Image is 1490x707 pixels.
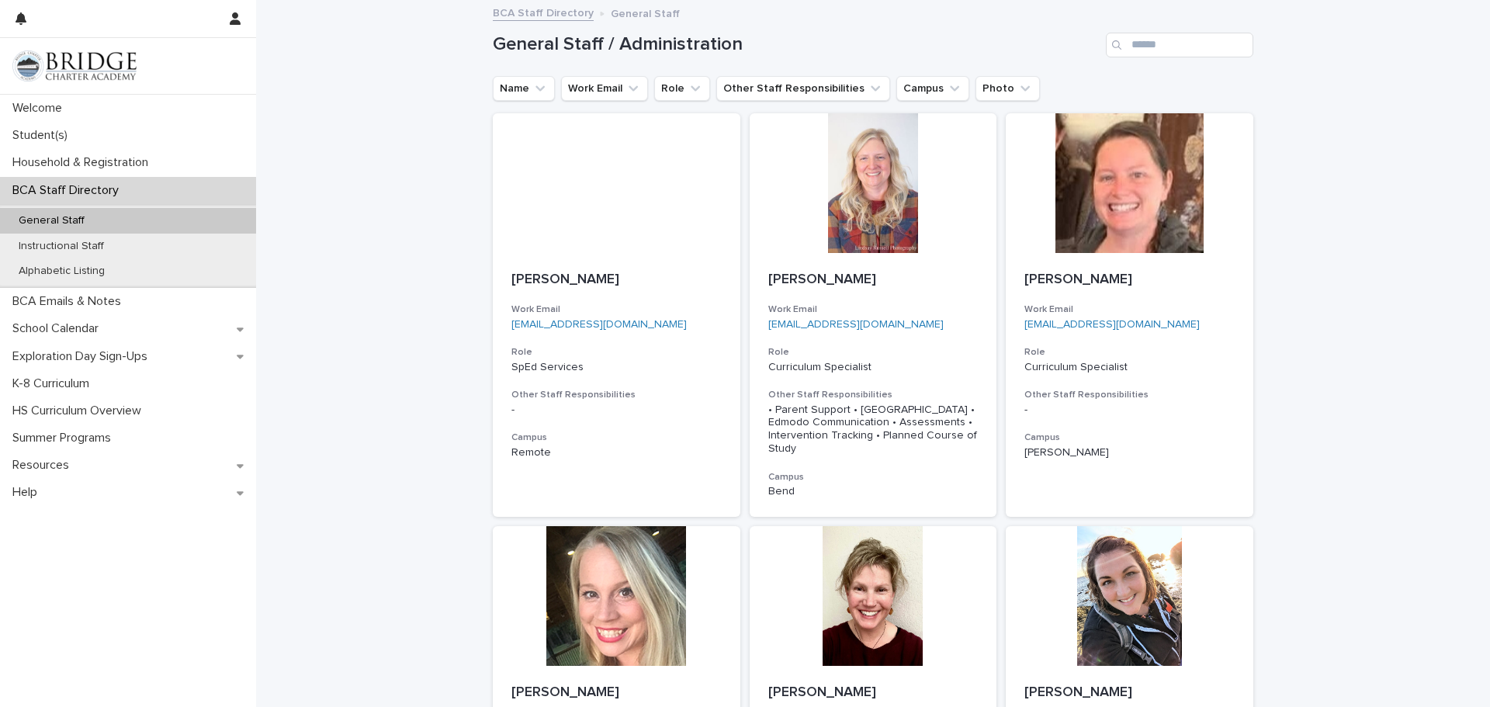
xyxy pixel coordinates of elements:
div: - [511,404,722,417]
a: BCA Staff Directory [493,3,594,21]
h3: Role [1024,346,1235,359]
a: [EMAIL_ADDRESS][DOMAIN_NAME] [511,319,687,330]
p: General Staff [611,4,680,21]
h3: Campus [1024,431,1235,444]
h3: Work Email [1024,303,1235,316]
div: - [1024,404,1235,417]
h3: Work Email [768,303,979,316]
p: Household & Registration [6,155,161,170]
p: Curriculum Specialist [768,361,979,374]
p: Instructional Staff [6,240,116,253]
button: Other Staff Responsibilities [716,76,890,101]
button: Campus [896,76,969,101]
h3: Other Staff Responsibilities [1024,389,1235,401]
h3: Other Staff Responsibilities [511,389,722,401]
p: Curriculum Specialist [1024,361,1235,374]
p: Help [6,485,50,500]
p: School Calendar [6,321,111,336]
button: Name [493,76,555,101]
h3: Campus [768,471,979,483]
p: [PERSON_NAME] [1024,684,1235,702]
a: [EMAIL_ADDRESS][DOMAIN_NAME] [1024,319,1200,330]
a: [PERSON_NAME]Work Email[EMAIL_ADDRESS][DOMAIN_NAME]RoleCurriculum SpecialistOther Staff Responsib... [1006,113,1253,517]
button: Photo [975,76,1040,101]
p: Summer Programs [6,431,123,445]
p: BCA Emails & Notes [6,294,133,309]
p: [PERSON_NAME] [768,684,979,702]
h1: General Staff / Administration [493,33,1100,56]
p: BCA Staff Directory [6,183,131,198]
p: [PERSON_NAME] [511,684,722,702]
p: [PERSON_NAME] [1024,272,1235,289]
p: SpEd Services [511,361,722,374]
a: [PERSON_NAME]Work Email[EMAIL_ADDRESS][DOMAIN_NAME]RoleSpEd ServicesOther Staff Responsibilities-... [493,113,740,517]
p: HS Curriculum Overview [6,404,154,418]
p: Student(s) [6,128,80,143]
h3: Role [511,346,722,359]
h3: Work Email [511,303,722,316]
button: Role [654,76,710,101]
p: [PERSON_NAME] [511,272,722,289]
button: Work Email [561,76,648,101]
p: Bend [768,485,979,498]
h3: Other Staff Responsibilities [768,389,979,401]
a: [EMAIL_ADDRESS][DOMAIN_NAME] [768,319,944,330]
img: V1C1m3IdTEidaUdm9Hs0 [12,50,137,81]
a: [PERSON_NAME]Work Email[EMAIL_ADDRESS][DOMAIN_NAME]RoleCurriculum SpecialistOther Staff Responsib... [750,113,997,517]
p: General Staff [6,214,97,227]
p: [PERSON_NAME] [768,272,979,289]
p: [PERSON_NAME] [1024,446,1235,459]
p: Welcome [6,101,74,116]
h3: Campus [511,431,722,444]
input: Search [1106,33,1253,57]
p: K-8 Curriculum [6,376,102,391]
p: Resources [6,458,81,473]
p: Exploration Day Sign-Ups [6,349,160,364]
div: • Parent Support • [GEOGRAPHIC_DATA] • Edmodo Communication • Assessments • Intervention Tracking... [768,404,979,456]
h3: Role [768,346,979,359]
p: Alphabetic Listing [6,265,117,278]
p: Remote [511,446,722,459]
